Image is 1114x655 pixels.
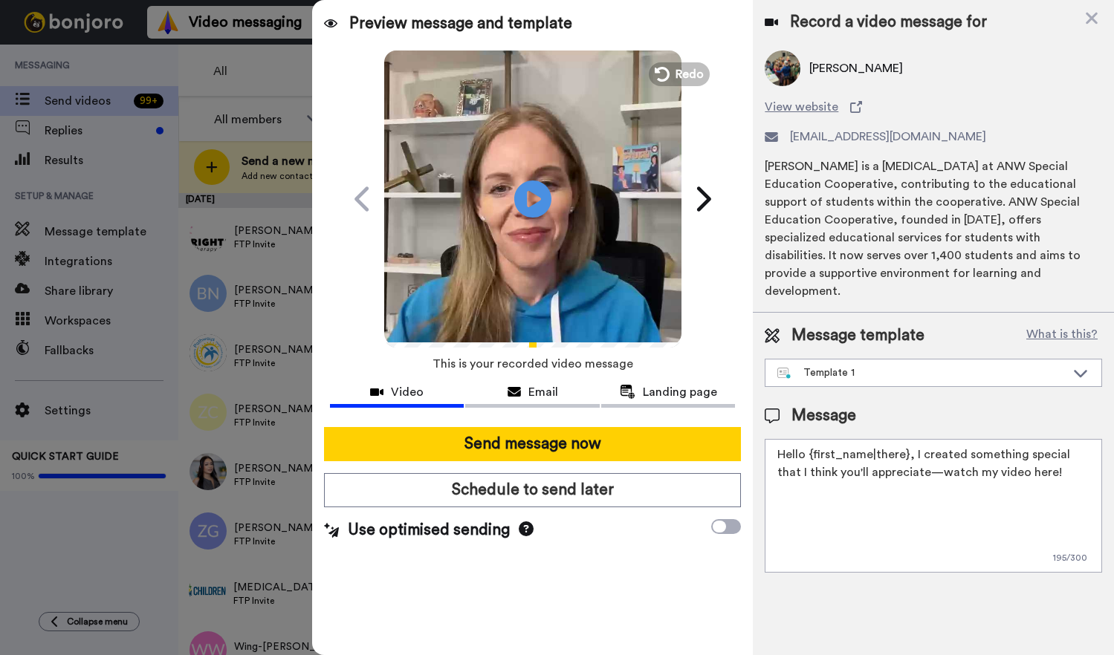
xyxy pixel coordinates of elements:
[791,325,924,347] span: Message template
[765,98,1102,116] a: View website
[790,128,986,146] span: [EMAIL_ADDRESS][DOMAIN_NAME]
[324,427,742,461] button: Send message now
[765,157,1102,300] div: [PERSON_NAME] is a [MEDICAL_DATA] at ANW Special Education Cooperative, contributing to the educa...
[348,519,510,541] span: Use optimised sending
[528,383,558,401] span: Email
[777,365,1066,380] div: Template 1
[433,348,633,380] span: This is your recorded video message
[391,383,424,401] span: Video
[1022,325,1102,347] button: What is this?
[765,98,838,116] span: View website
[765,439,1102,573] textarea: Hello {first_name|there}, I created something special that I think you'll appreciate—watch my vid...
[643,383,717,401] span: Landing page
[791,405,856,427] span: Message
[324,473,742,507] button: Schedule to send later
[777,368,791,379] img: nextgen-template.svg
